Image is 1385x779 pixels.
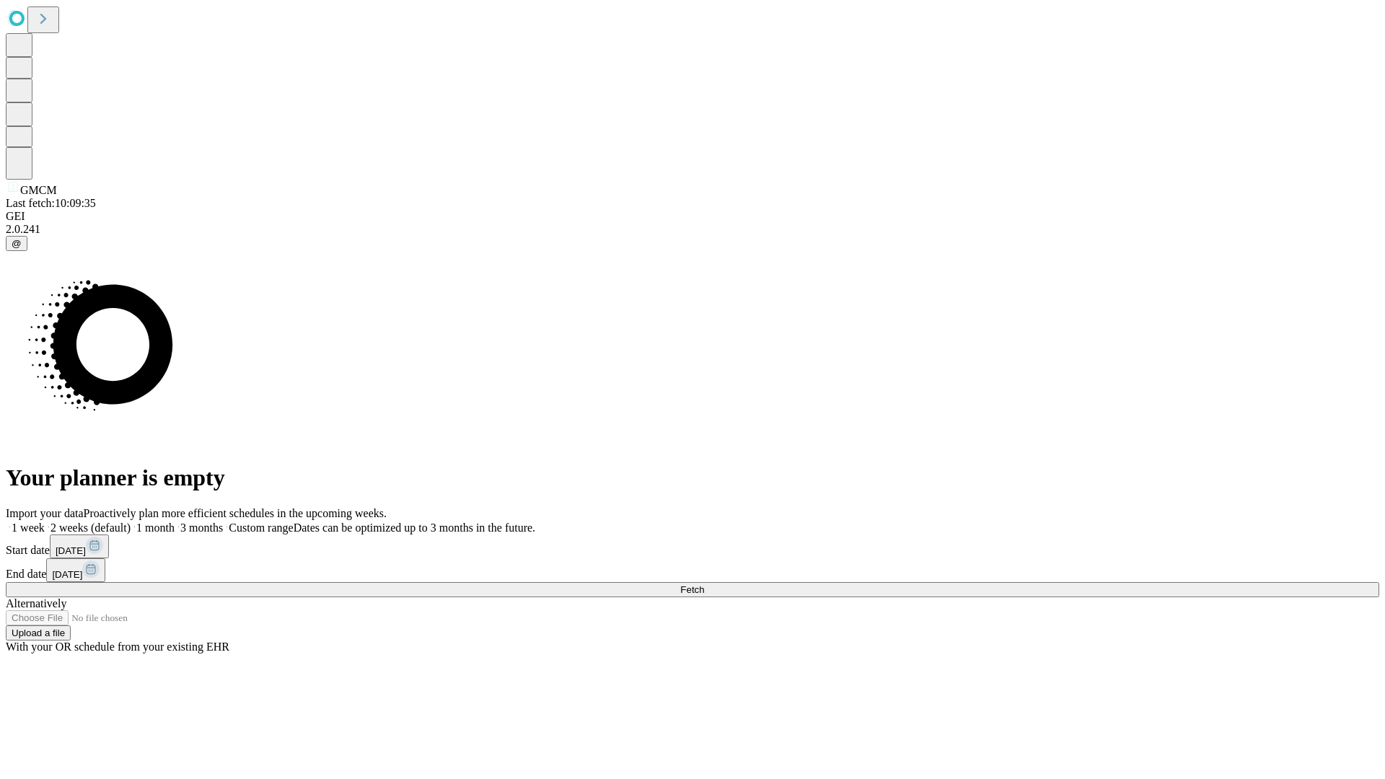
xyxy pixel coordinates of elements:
[180,521,223,534] span: 3 months
[6,223,1379,236] div: 2.0.241
[229,521,293,534] span: Custom range
[294,521,535,534] span: Dates can be optimized up to 3 months in the future.
[6,597,66,609] span: Alternatively
[6,558,1379,582] div: End date
[20,184,57,196] span: GMCM
[6,210,1379,223] div: GEI
[680,584,704,595] span: Fetch
[56,545,86,556] span: [DATE]
[12,521,45,534] span: 1 week
[6,534,1379,558] div: Start date
[6,197,96,209] span: Last fetch: 10:09:35
[6,465,1379,491] h1: Your planner is empty
[50,521,131,534] span: 2 weeks (default)
[136,521,175,534] span: 1 month
[6,625,71,641] button: Upload a file
[50,534,109,558] button: [DATE]
[12,238,22,249] span: @
[6,641,229,653] span: With your OR schedule from your existing EHR
[6,582,1379,597] button: Fetch
[6,507,84,519] span: Import your data
[52,569,82,580] span: [DATE]
[84,507,387,519] span: Proactively plan more efficient schedules in the upcoming weeks.
[6,236,27,251] button: @
[46,558,105,582] button: [DATE]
